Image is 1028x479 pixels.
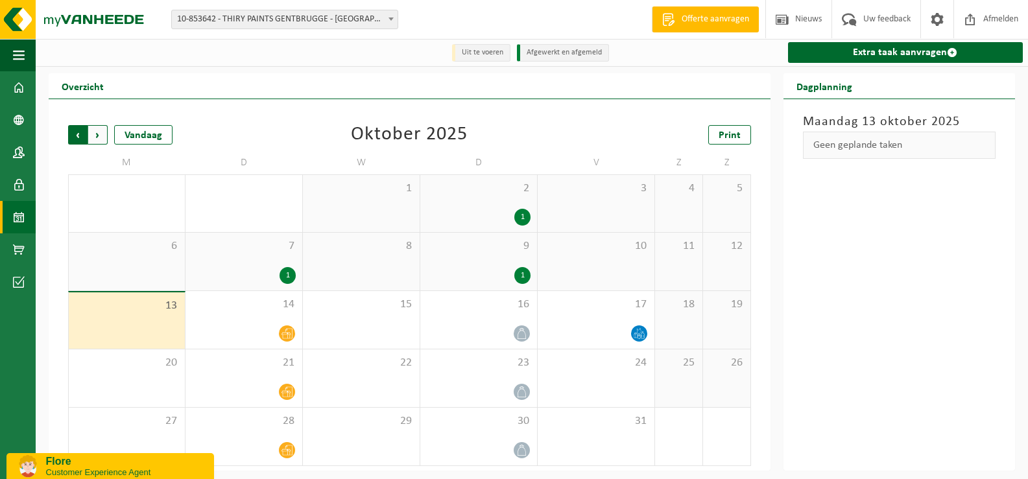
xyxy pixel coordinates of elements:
[309,239,413,253] span: 8
[303,151,420,174] td: W
[192,298,296,312] span: 14
[185,151,303,174] td: D
[783,73,865,99] h2: Dagplanning
[544,181,648,196] span: 3
[719,130,741,141] span: Print
[662,181,696,196] span: 4
[514,267,531,284] div: 1
[427,181,531,196] span: 2
[544,298,648,312] span: 17
[544,356,648,370] span: 24
[309,181,413,196] span: 1
[655,151,703,174] td: Z
[662,356,696,370] span: 25
[309,414,413,428] span: 29
[75,239,178,253] span: 6
[662,298,696,312] span: 18
[788,42,1023,63] a: Extra taak aanvragen
[68,125,88,145] span: Vorige
[6,450,217,479] iframe: chat widget
[662,239,696,253] span: 11
[309,356,413,370] span: 22
[68,151,185,174] td: M
[75,356,178,370] span: 20
[192,239,296,253] span: 7
[652,6,759,32] a: Offerte aanvragen
[427,298,531,312] span: 16
[309,298,413,312] span: 15
[427,239,531,253] span: 9
[703,151,751,174] td: Z
[538,151,655,174] td: V
[75,299,178,313] span: 13
[280,267,296,284] div: 1
[710,181,744,196] span: 5
[517,44,609,62] li: Afgewerkt en afgemeld
[172,10,398,29] span: 10-853642 - THIRY PAINTS GENTBRUGGE - GENTBRUGGE
[192,414,296,428] span: 28
[114,125,173,145] div: Vandaag
[88,125,108,145] span: Volgende
[708,125,751,145] a: Print
[171,10,398,29] span: 10-853642 - THIRY PAINTS GENTBRUGGE - GENTBRUGGE
[678,13,752,26] span: Offerte aanvragen
[452,44,510,62] li: Uit te voeren
[710,298,744,312] span: 19
[49,73,117,99] h2: Overzicht
[427,356,531,370] span: 23
[803,132,996,159] div: Geen geplande taken
[710,239,744,253] span: 12
[803,112,996,132] h3: Maandag 13 oktober 2025
[192,356,296,370] span: 21
[710,356,744,370] span: 26
[420,151,538,174] td: D
[75,414,178,428] span: 27
[427,414,531,428] span: 30
[351,125,468,145] div: Oktober 2025
[544,414,648,428] span: 31
[544,239,648,253] span: 10
[514,209,531,226] div: 1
